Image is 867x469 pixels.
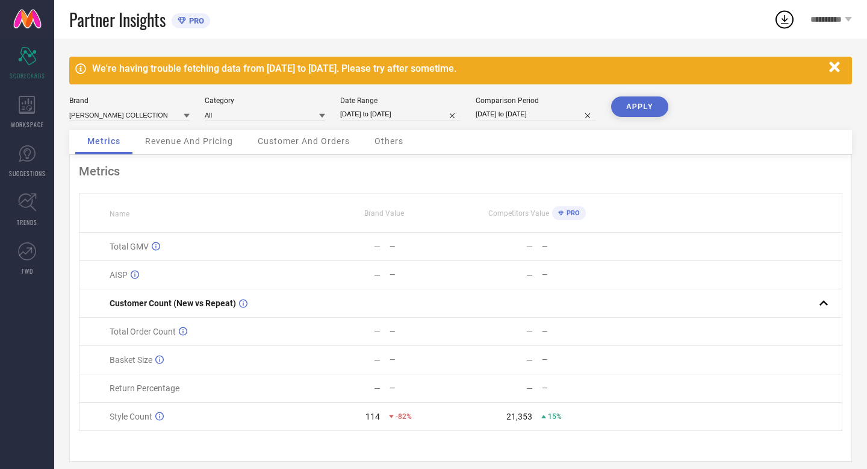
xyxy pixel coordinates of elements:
span: Customer Count (New vs Repeat) [110,298,236,308]
div: — [542,271,612,279]
span: Customer And Orders [258,136,350,146]
input: Select comparison period [476,108,596,121]
span: Style Count [110,412,152,421]
div: 114 [365,412,380,421]
div: Category [205,96,325,105]
div: Brand [69,96,190,105]
button: APPLY [611,96,668,117]
div: — [374,270,381,280]
span: TRENDS [17,218,37,227]
div: — [390,384,460,392]
div: — [526,327,533,336]
span: SUGGESTIONS [9,169,46,178]
div: — [390,327,460,336]
span: Basket Size [110,355,152,365]
span: SCORECARDS [10,71,45,80]
div: — [526,270,533,280]
span: Return Percentage [110,383,179,393]
div: We're having trouble fetching data from [DATE] to [DATE]. Please try after sometime. [92,63,823,74]
div: — [374,383,381,393]
div: — [526,355,533,365]
div: — [390,242,460,251]
div: Metrics [79,164,842,178]
div: — [374,327,381,336]
div: — [542,327,612,336]
div: — [542,356,612,364]
span: -82% [396,412,412,421]
span: Partner Insights [69,7,166,32]
div: Comparison Period [476,96,596,105]
div: Open download list [774,8,795,30]
div: — [542,242,612,251]
div: — [374,242,381,251]
div: 21,353 [506,412,532,421]
span: PRO [564,209,580,217]
span: AISP [110,270,128,280]
span: Metrics [87,136,120,146]
span: FWD [22,266,33,275]
div: — [390,356,460,364]
span: Brand Value [364,209,404,218]
span: 15% [548,412,562,421]
div: — [526,242,533,251]
span: PRO [186,16,204,25]
div: — [390,271,460,279]
span: Revenue And Pricing [145,136,233,146]
span: Name [110,210,129,218]
input: Select date range [340,108,461,121]
span: Others [374,136,403,146]
span: Total Order Count [110,327,176,336]
div: Date Range [340,96,461,105]
span: Competitors Value [488,209,549,218]
span: Total GMV [110,242,149,251]
div: — [374,355,381,365]
span: WORKSPACE [11,120,44,129]
div: — [542,384,612,392]
div: — [526,383,533,393]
